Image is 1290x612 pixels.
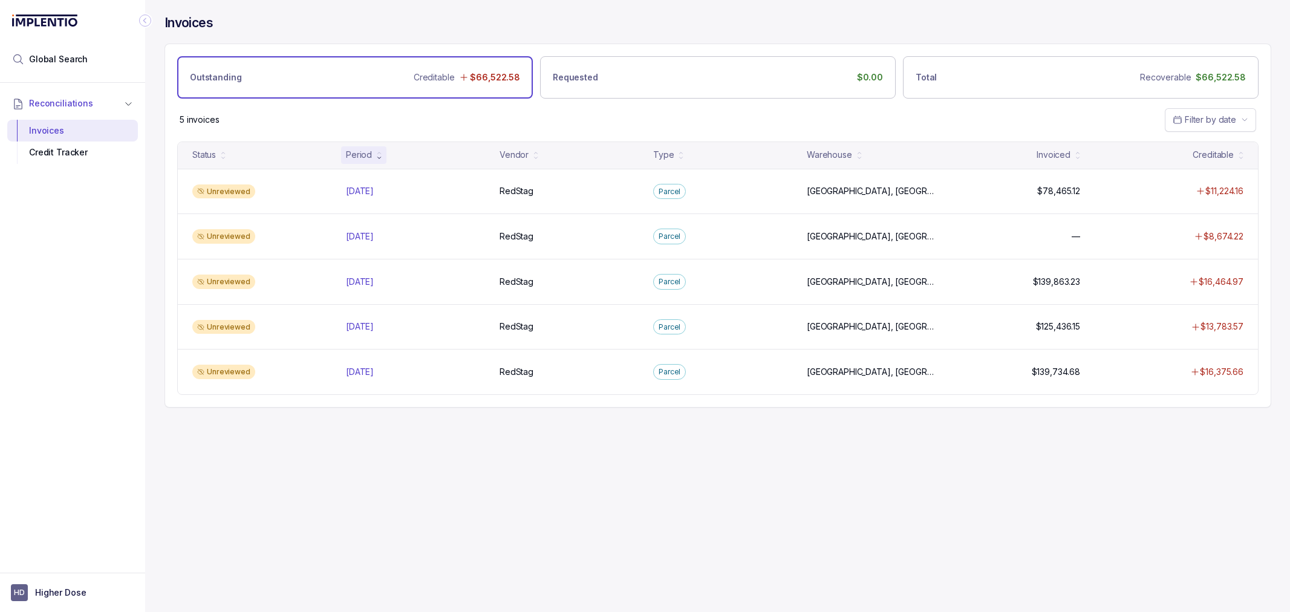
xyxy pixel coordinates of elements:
[553,71,598,83] p: Requested
[807,276,936,288] p: [GEOGRAPHIC_DATA], [GEOGRAPHIC_DATA]
[659,186,680,198] p: Parcel
[346,366,374,378] p: [DATE]
[1173,114,1236,126] search: Date Range Picker
[1204,230,1243,243] p: $8,674.22
[7,117,138,166] div: Reconciliations
[138,13,152,28] div: Collapse Icon
[180,114,220,126] p: 5 invoices
[11,584,134,601] button: User initialsHigher Dose
[192,275,255,289] div: Unreviewed
[1200,366,1243,378] p: $16,375.66
[500,149,529,161] div: Vendor
[11,584,28,601] span: User initials
[17,120,128,142] div: Invoices
[659,230,680,243] p: Parcel
[1037,185,1080,197] p: $78,465.12
[470,71,520,83] p: $66,522.58
[346,185,374,197] p: [DATE]
[1205,185,1243,197] p: $11,224.16
[1033,276,1080,288] p: $139,863.23
[1196,71,1246,83] p: $66,522.58
[500,276,533,288] p: RedStag
[500,185,533,197] p: RedStag
[1032,366,1080,378] p: $139,734.68
[1072,230,1080,243] p: —
[1140,71,1191,83] p: Recoverable
[1199,276,1243,288] p: $16,464.97
[653,149,674,161] div: Type
[807,230,936,243] p: [GEOGRAPHIC_DATA], [GEOGRAPHIC_DATA]
[807,149,852,161] div: Warehouse
[180,114,220,126] div: Remaining page entries
[1185,114,1236,125] span: Filter by date
[192,184,255,199] div: Unreviewed
[807,321,936,333] p: [GEOGRAPHIC_DATA], [GEOGRAPHIC_DATA]
[346,149,372,161] div: Period
[414,71,455,83] p: Creditable
[659,366,680,378] p: Parcel
[17,142,128,163] div: Credit Tracker
[35,587,86,599] p: Higher Dose
[192,320,255,334] div: Unreviewed
[807,366,936,378] p: [GEOGRAPHIC_DATA], [GEOGRAPHIC_DATA]
[346,321,374,333] p: [DATE]
[29,53,88,65] span: Global Search
[29,97,93,109] span: Reconciliations
[916,71,937,83] p: Total
[500,321,533,333] p: RedStag
[190,71,241,83] p: Outstanding
[659,321,680,333] p: Parcel
[500,230,533,243] p: RedStag
[192,229,255,244] div: Unreviewed
[857,71,883,83] p: $0.00
[807,185,936,197] p: [GEOGRAPHIC_DATA], [GEOGRAPHIC_DATA]
[165,15,213,31] h4: Invoices
[1165,108,1256,131] button: Date Range Picker
[500,366,533,378] p: RedStag
[7,90,138,117] button: Reconciliations
[659,276,680,288] p: Parcel
[1193,149,1234,161] div: Creditable
[192,365,255,379] div: Unreviewed
[1037,149,1070,161] div: Invoiced
[346,230,374,243] p: [DATE]
[1036,321,1080,333] p: $125,436.15
[346,276,374,288] p: [DATE]
[1200,321,1243,333] p: $13,783.57
[192,149,216,161] div: Status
